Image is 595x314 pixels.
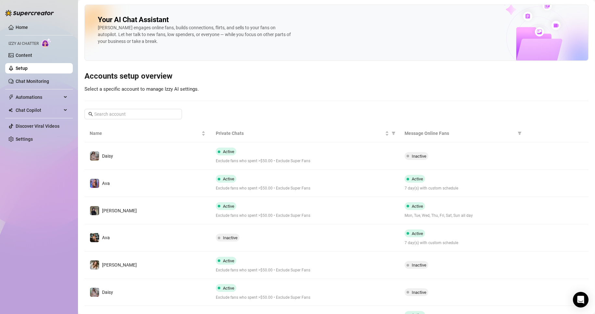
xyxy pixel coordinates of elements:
[102,153,113,159] span: Daisy
[102,290,113,295] span: Daisy
[223,204,234,209] span: Active
[84,71,589,82] h3: Accounts setup overview
[90,233,99,242] img: Ava
[405,130,515,137] span: Message Online Fans
[412,290,426,295] span: Inactive
[84,124,211,142] th: Name
[84,86,199,92] span: Select a specific account to manage Izzy AI settings.
[518,131,522,135] span: filter
[223,235,238,240] span: Inactive
[102,262,137,268] span: [PERSON_NAME]
[216,130,384,137] span: Private Chats
[516,128,523,138] span: filter
[90,288,99,297] img: Daisy
[216,158,395,164] span: Exclude fans who spent >$50.00 • Exclude Super Fans
[16,53,32,58] a: Content
[98,15,169,24] h2: Your AI Chat Assistant
[223,258,234,263] span: Active
[8,41,39,47] span: Izzy AI Chatter
[5,10,54,16] img: logo-BBDzfeDw.svg
[405,240,520,246] span: 7 day(s) with custom schedule
[90,206,99,215] img: Anna
[94,111,173,118] input: Search account
[223,177,234,181] span: Active
[216,213,395,219] span: Exclude fans who spent >$50.00 • Exclude Super Fans
[405,213,520,219] span: Mon, Tue, Wed, Thu, Fri, Sat, Sun all day
[216,185,395,191] span: Exclude fans who spent >$50.00 • Exclude Super Fans
[90,260,99,269] img: Paige
[8,95,14,100] span: thunderbolt
[102,235,110,240] span: Ava
[41,38,51,47] img: AI Chatter
[412,263,426,268] span: Inactive
[16,25,28,30] a: Home
[90,151,99,161] img: Daisy
[573,292,589,307] div: Open Intercom Messenger
[405,185,520,191] span: 7 day(s) with custom schedule
[16,124,59,129] a: Discover Viral Videos
[102,208,137,213] span: [PERSON_NAME]
[390,128,397,138] span: filter
[412,231,423,236] span: Active
[412,204,423,209] span: Active
[412,177,423,181] span: Active
[90,179,99,188] img: Ava
[98,24,293,45] div: [PERSON_NAME] engages online fans, builds connections, flirts, and sells to your fans on autopilo...
[211,124,400,142] th: Private Chats
[8,108,13,112] img: Chat Copilot
[16,66,28,71] a: Setup
[16,92,62,102] span: Automations
[102,181,110,186] span: Ava
[88,112,93,116] span: search
[16,105,62,115] span: Chat Copilot
[223,149,234,154] span: Active
[90,130,200,137] span: Name
[16,79,49,84] a: Chat Monitoring
[216,267,395,273] span: Exclude fans who spent >$50.00 • Exclude Super Fans
[392,131,395,135] span: filter
[216,294,395,301] span: Exclude fans who spent >$50.00 • Exclude Super Fans
[223,286,234,291] span: Active
[412,154,426,159] span: Inactive
[16,137,33,142] a: Settings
